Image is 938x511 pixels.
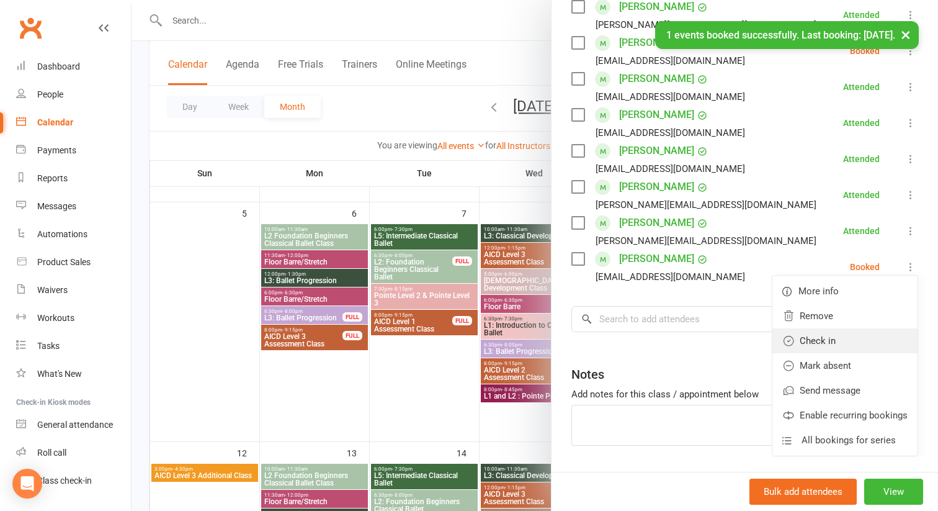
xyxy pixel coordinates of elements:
[16,276,131,304] a: Waivers
[619,141,694,161] a: [PERSON_NAME]
[16,304,131,332] a: Workouts
[772,353,918,378] a: Mark absent
[37,476,92,486] div: Class check-in
[772,328,918,353] a: Check in
[15,12,46,43] a: Clubworx
[16,248,131,276] a: Product Sales
[16,467,131,495] a: Class kiosk mode
[619,69,694,89] a: [PERSON_NAME]
[843,83,880,91] div: Attended
[619,213,694,233] a: [PERSON_NAME]
[749,479,857,505] button: Bulk add attendees
[843,11,880,19] div: Attended
[571,387,918,402] div: Add notes for this class / appointment below
[798,284,839,299] span: More info
[596,89,745,105] div: [EMAIL_ADDRESS][DOMAIN_NAME]
[37,201,76,211] div: Messages
[843,191,880,199] div: Attended
[12,469,42,499] div: Open Intercom Messenger
[895,21,917,48] button: ×
[16,439,131,467] a: Roll call
[37,229,87,239] div: Automations
[37,145,76,155] div: Payments
[16,332,131,360] a: Tasks
[16,360,131,388] a: What's New
[37,117,73,127] div: Calendar
[596,197,816,213] div: [PERSON_NAME][EMAIL_ADDRESS][DOMAIN_NAME]
[619,177,694,197] a: [PERSON_NAME]
[843,119,880,127] div: Attended
[864,479,923,505] button: View
[16,81,131,109] a: People
[16,137,131,165] a: Payments
[16,53,131,81] a: Dashboard
[16,109,131,137] a: Calendar
[619,105,694,125] a: [PERSON_NAME]
[596,125,745,141] div: [EMAIL_ADDRESS][DOMAIN_NAME]
[772,378,918,403] a: Send message
[596,17,816,33] div: [PERSON_NAME][EMAIL_ADDRESS][DOMAIN_NAME]
[37,285,68,295] div: Waivers
[571,366,604,383] div: Notes
[37,173,68,183] div: Reports
[850,47,880,55] div: Booked
[37,257,91,267] div: Product Sales
[596,269,745,285] div: [EMAIL_ADDRESS][DOMAIN_NAME]
[37,89,63,99] div: People
[772,428,918,453] a: All bookings for series
[37,341,60,351] div: Tasks
[37,448,66,458] div: Roll call
[772,279,918,304] a: More info
[16,192,131,220] a: Messages
[596,53,745,69] div: [EMAIL_ADDRESS][DOMAIN_NAME]
[596,233,816,249] div: [PERSON_NAME][EMAIL_ADDRESS][DOMAIN_NAME]
[802,433,896,448] span: All bookings for series
[16,165,131,192] a: Reports
[772,403,918,428] a: Enable recurring bookings
[843,227,880,235] div: Attended
[596,161,745,177] div: [EMAIL_ADDRESS][DOMAIN_NAME]
[16,220,131,248] a: Automations
[37,420,113,430] div: General attendance
[850,263,880,271] div: Booked
[571,306,918,332] input: Search to add attendees
[655,21,919,49] div: 1 events booked successfully. Last booking: [DATE].
[37,61,80,71] div: Dashboard
[16,411,131,439] a: General attendance kiosk mode
[37,313,74,323] div: Workouts
[772,304,918,328] a: Remove
[843,155,880,163] div: Attended
[619,249,694,269] a: [PERSON_NAME]
[37,369,82,379] div: What's New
